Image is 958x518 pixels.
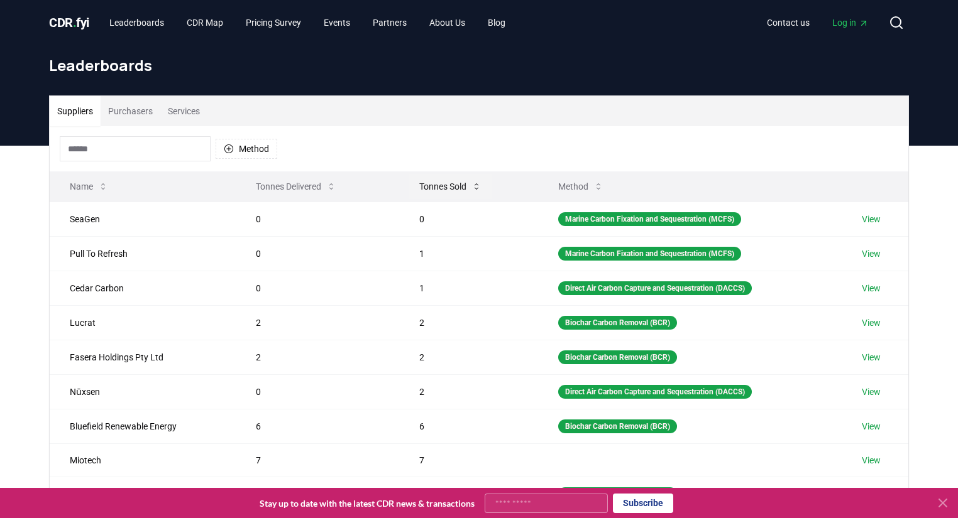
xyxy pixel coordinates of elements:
td: SeaGen [50,202,236,236]
span: CDR fyi [49,15,89,30]
div: Marine Carbon Fixation and Sequestration (MCFS) [558,212,741,226]
div: Marine Carbon Fixation and Sequestration (MCFS) [558,247,741,261]
a: About Us [419,11,475,34]
td: Pull To Refresh [50,236,236,271]
td: 0 [236,477,399,511]
td: 6 [399,409,538,443]
td: 2 [399,340,538,374]
div: Direct Air Carbon Capture and Sequestration (DACCS) [558,385,752,399]
td: 6 [236,409,399,443]
nav: Main [99,11,515,34]
a: Pricing Survey [236,11,311,34]
a: View [862,386,881,398]
a: View [862,420,881,433]
td: 7 [399,443,538,477]
td: 0 [236,271,399,305]
a: Log in [822,11,879,34]
a: Partners [363,11,417,34]
a: Leaderboards [99,11,174,34]
td: 2 [399,305,538,340]
button: Method [548,174,614,199]
button: Tonnes Sold [409,174,492,199]
a: Contact us [757,11,820,34]
td: 7 [236,443,399,477]
span: Log in [832,16,869,29]
a: View [862,247,881,260]
button: Method [216,139,277,159]
div: Direct Air Carbon Capture and Sequestration (DACCS) [558,281,752,295]
a: Events [314,11,360,34]
td: DarkBlack Carbon [50,477,236,511]
td: 0 [236,236,399,271]
div: Biochar Carbon Removal (BCR) [558,487,677,501]
td: 2 [236,305,399,340]
td: 0 [236,202,399,236]
a: CDR.fyi [49,14,89,31]
button: Name [60,174,118,199]
button: Purchasers [101,96,160,126]
td: 1 [399,236,538,271]
td: 0 [399,202,538,236]
nav: Main [757,11,879,34]
td: Nūxsen [50,374,236,409]
a: View [862,213,881,225]
a: View [862,316,881,329]
td: 2 [399,374,538,409]
td: 2 [236,340,399,374]
div: Biochar Carbon Removal (BCR) [558,419,677,433]
button: Suppliers [50,96,101,126]
a: View [862,454,881,467]
td: Miotech [50,443,236,477]
a: CDR Map [177,11,233,34]
td: 8 [399,477,538,511]
button: Tonnes Delivered [246,174,346,199]
span: . [73,15,77,30]
a: View [862,282,881,294]
td: 1 [399,271,538,305]
td: 0 [236,374,399,409]
td: Fasera Holdings Pty Ltd [50,340,236,374]
div: Biochar Carbon Removal (BCR) [558,350,677,364]
h1: Leaderboards [49,55,909,75]
td: Cedar Carbon [50,271,236,305]
td: Lucrat [50,305,236,340]
button: Services [160,96,207,126]
a: View [862,351,881,364]
div: Biochar Carbon Removal (BCR) [558,316,677,330]
td: Bluefield Renewable Energy [50,409,236,443]
a: Blog [478,11,515,34]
